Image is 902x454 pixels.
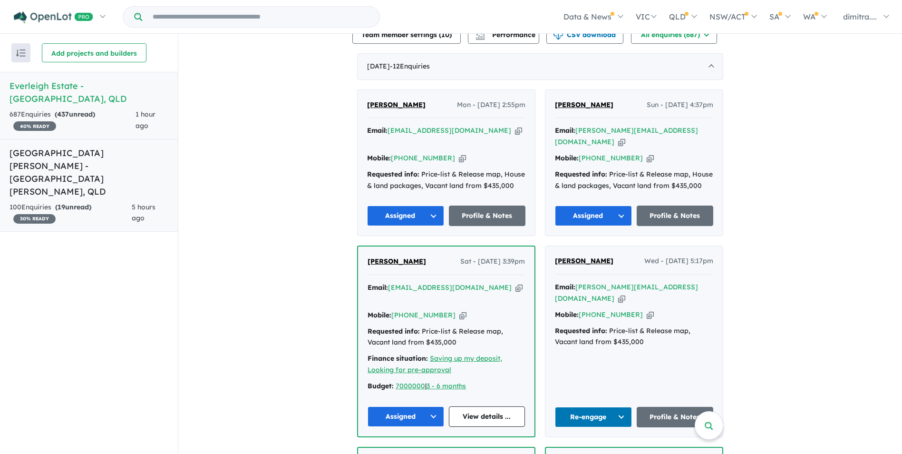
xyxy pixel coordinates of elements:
div: 687 Enquir ies [10,109,136,132]
span: - 12 Enquir ies [390,62,430,70]
a: [PHONE_NUMBER] [579,310,643,319]
a: [PERSON_NAME] [555,99,613,111]
img: Openlot PRO Logo White [14,11,93,23]
button: Assigned [367,206,444,226]
a: [PERSON_NAME][EMAIL_ADDRESS][DOMAIN_NAME] [555,283,698,303]
h5: [GEOGRAPHIC_DATA][PERSON_NAME] - [GEOGRAPHIC_DATA][PERSON_NAME] , QLD [10,147,168,198]
a: [PHONE_NUMBER] [579,154,643,162]
img: bar-chart.svg [475,33,485,39]
a: [PHONE_NUMBER] [391,154,455,162]
a: [PERSON_NAME][EMAIL_ADDRESS][DOMAIN_NAME] [555,126,698,146]
span: Sun - [DATE] 4:37pm [647,99,713,111]
button: Copy [647,310,654,320]
strong: ( unread) [55,203,91,211]
button: Copy [515,126,522,136]
button: All enquiries (687) [631,25,717,44]
span: [PERSON_NAME] [555,257,613,265]
strong: ( unread) [55,110,95,118]
span: Wed - [DATE] 5:17pm [644,256,713,267]
span: 10 [441,30,449,39]
strong: Email: [367,126,388,135]
span: 30 % READY [13,214,56,224]
a: 7000000 [396,382,425,390]
button: Team member settings (10) [352,25,461,44]
strong: Requested info: [368,327,420,336]
img: sort.svg [16,49,26,57]
button: Add projects and builders [42,43,146,62]
span: [PERSON_NAME] [367,100,426,109]
a: [PHONE_NUMBER] [391,311,456,319]
button: Copy [647,153,654,163]
strong: Mobile: [368,311,391,319]
span: 1 hour ago [136,110,155,130]
div: | [368,381,525,392]
div: 100 Enquir ies [10,202,132,225]
a: 3 - 6 months [427,382,466,390]
img: download icon [553,30,563,40]
a: Profile & Notes [637,407,714,427]
strong: Finance situation: [368,354,428,363]
strong: Email: [368,283,388,292]
span: dimitra.... [843,12,877,21]
span: 40 % READY [13,121,56,131]
a: [PERSON_NAME] [555,256,613,267]
div: [DATE] [357,53,723,80]
a: Saving up my deposit, Looking for pre-approval [368,354,502,374]
span: 5 hours ago [132,203,155,223]
strong: Requested info: [555,326,607,335]
span: [PERSON_NAME] [555,100,613,109]
span: [PERSON_NAME] [368,257,426,266]
strong: Email: [555,126,575,135]
strong: Requested info: [367,170,419,178]
a: View details ... [449,406,525,427]
a: [PERSON_NAME] [367,99,426,111]
button: CSV download [546,25,623,44]
button: Copy [618,137,625,147]
a: [EMAIL_ADDRESS][DOMAIN_NAME] [388,283,512,292]
button: Copy [459,153,466,163]
a: [EMAIL_ADDRESS][DOMAIN_NAME] [388,126,511,135]
div: Price-list & Release map, House & land packages, Vacant land from $435,000 [555,169,713,192]
a: [PERSON_NAME] [368,256,426,267]
strong: Mobile: [555,154,579,162]
button: Assigned [555,206,632,226]
strong: Mobile: [555,310,579,319]
h5: Everleigh Estate - [GEOGRAPHIC_DATA] , QLD [10,79,168,105]
button: Copy [618,294,625,304]
a: Profile & Notes [637,206,714,226]
a: Profile & Notes [449,206,526,226]
span: Sat - [DATE] 3:39pm [460,256,525,267]
button: Performance [468,25,539,44]
span: Performance [477,30,535,39]
button: Re-engage [555,407,632,427]
div: Price-list & Release map, House & land packages, Vacant land from $435,000 [367,169,525,192]
span: 437 [57,110,69,118]
span: Mon - [DATE] 2:55pm [457,99,525,111]
div: Price-list & Release map, Vacant land from $435,000 [368,326,525,349]
strong: Budget: [368,382,394,390]
button: Copy [515,283,523,293]
strong: Mobile: [367,154,391,162]
span: 19 [58,203,65,211]
strong: Requested info: [555,170,607,178]
div: Price-list & Release map, Vacant land from $435,000 [555,326,713,348]
input: Try estate name, suburb, builder or developer [144,7,378,27]
button: Assigned [368,406,444,427]
strong: Email: [555,283,575,291]
button: Copy [459,310,466,320]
